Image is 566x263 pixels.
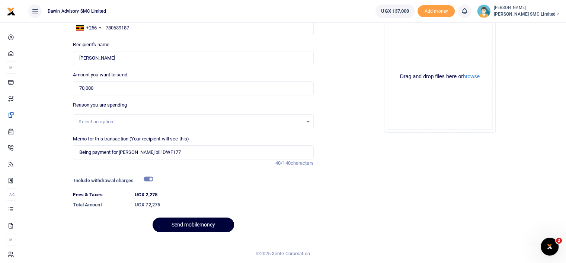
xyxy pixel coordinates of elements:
h6: Total Amount [73,202,129,208]
a: UGX 137,000 [375,4,415,18]
label: Memo for this transaction (Your recipient will see this) [73,135,189,143]
a: profile-user [PERSON_NAME] [PERSON_NAME] SMC Limited [477,4,560,18]
a: logo-small logo-large logo-large [7,8,16,14]
span: Add money [418,5,455,18]
span: 2 [556,238,562,244]
img: profile-user [477,4,490,18]
label: Amount you want to send [73,71,127,79]
li: Ac [6,188,16,201]
div: Select an option [79,118,303,126]
li: M [6,234,16,246]
input: UGX [73,81,313,95]
img: logo-small [7,7,16,16]
span: Dawin Advisory SMC Limited [45,8,109,15]
h6: UGX 72,275 [135,202,314,208]
h6: Include withdrawal charges [74,178,150,184]
div: Drag and drop files here or [387,73,492,80]
label: UGX 2,275 [135,191,157,199]
dt: Fees & Taxes [70,191,132,199]
span: 40/140 [275,160,291,166]
li: M [6,61,16,74]
div: +256 [86,24,96,32]
label: Reason you are spending [73,101,127,109]
a: Add money [418,8,455,13]
li: Wallet ballance [372,4,418,18]
iframe: Intercom live chat [541,238,559,256]
span: characters [291,160,314,166]
button: Send mobilemoney [153,218,234,232]
input: Enter extra information [73,145,313,159]
small: [PERSON_NAME] [493,5,560,11]
span: UGX 137,000 [381,7,409,15]
button: browse [463,74,480,79]
label: Recipient's name [73,41,109,48]
input: Enter phone number [73,21,313,35]
div: File Uploader [384,21,496,133]
li: Toup your wallet [418,5,455,18]
span: [PERSON_NAME] SMC Limited [493,11,560,18]
div: Uganda: +256 [73,21,103,35]
input: MTN & Airtel numbers are validated [73,51,313,65]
